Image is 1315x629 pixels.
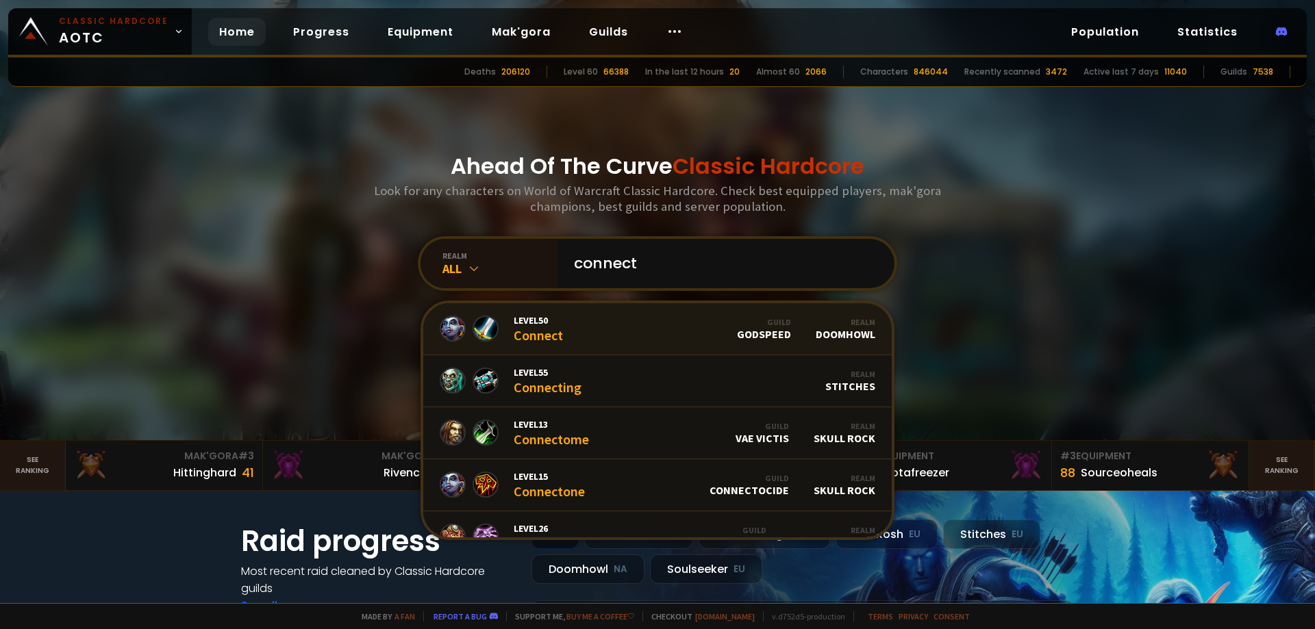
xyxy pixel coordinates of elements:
div: Almost 60 [756,66,800,78]
div: Mak'Gora [271,449,451,463]
div: realm [442,251,558,261]
div: Realm [814,473,875,483]
div: 2066 [805,66,827,78]
h3: Look for any characters on World of Warcraft Classic Hardcore. Check best equipped players, mak'g... [368,183,947,214]
div: Rivench [384,464,427,481]
a: Report a bug [434,611,487,621]
div: Skull Rock [814,421,875,445]
div: Doomhowl [816,317,875,341]
div: Active last 7 days [1084,66,1159,78]
a: Statistics [1166,18,1249,46]
a: Mak'Gora#2Rivench100 [263,441,460,490]
a: Level50ConnectGuildgodspeedRealmDoomhowl [423,303,892,355]
div: Notafreezer [884,464,949,481]
div: Level 60 [564,66,598,78]
div: Guilds [1220,66,1247,78]
div: Realm [814,421,875,431]
div: 88 [1060,463,1075,482]
div: Guild [737,317,791,327]
div: 41 [242,463,254,482]
span: Made by [353,611,415,621]
span: # 3 [238,449,254,463]
div: Connectocide [710,473,789,497]
div: Sourceoheals [1081,464,1157,481]
small: NA [614,563,627,576]
div: Guild [710,473,789,483]
a: Level13ConnectomeGuildVae VictisRealmSkull Rock [423,407,892,459]
a: Mak'gora [481,18,562,46]
div: Swiftys Pinky [692,525,766,549]
a: Level26ConnectplsGuildSwiftys PinkyRealmDefias Pillager [423,511,892,563]
small: EU [909,528,920,541]
span: Level 13 [514,418,589,431]
div: Recently scanned [964,66,1040,78]
div: Connectone [514,470,585,500]
a: See all progress [241,598,330,613]
span: Checkout [642,611,755,621]
div: Nek'Rosh [836,519,938,549]
a: #3Equipment88Sourceoheals [1052,441,1249,490]
a: Level55ConnectingRealmStitches [423,355,892,407]
div: godspeed [737,317,791,341]
div: All [442,261,558,277]
a: Terms [868,611,893,621]
a: Home [208,18,266,46]
div: Realm [816,317,875,327]
a: Progress [282,18,360,46]
div: 7538 [1253,66,1273,78]
small: Classic Hardcore [59,15,168,27]
div: Hittinghard [173,464,236,481]
div: Defias Pillager [791,525,875,549]
div: Connectpls [514,522,580,552]
div: Deaths [464,66,496,78]
a: Equipment [377,18,464,46]
small: EU [734,563,745,576]
span: AOTC [59,15,168,48]
span: # 3 [1060,449,1076,463]
a: Guilds [578,18,639,46]
a: Population [1060,18,1150,46]
a: Buy me a coffee [566,611,634,621]
a: a fan [394,611,415,621]
div: Mak'Gora [74,449,254,463]
div: In the last 12 hours [645,66,724,78]
a: Mak'Gora#3Hittinghard41 [66,441,263,490]
div: Characters [860,66,908,78]
small: EU [1012,528,1023,541]
a: Consent [934,611,970,621]
div: Soulseeker [650,554,762,584]
h4: Most recent raid cleaned by Classic Hardcore guilds [241,563,515,597]
h1: Raid progress [241,519,515,563]
div: Equipment [1060,449,1240,463]
span: Level 50 [514,314,563,326]
span: Support me, [506,611,634,621]
div: Vae Victis [736,421,789,445]
div: Stitches [943,519,1040,549]
span: Level 26 [514,522,580,535]
div: Equipment [863,449,1043,463]
span: Level 55 [514,366,581,378]
a: Level15ConnectoneGuildConnectocideRealmSkull Rock [423,459,892,511]
div: 3472 [1046,66,1067,78]
input: Search a character... [566,239,878,288]
div: Connecting [514,366,581,396]
div: 20 [729,66,740,78]
div: Realm [825,369,875,379]
a: [DOMAIN_NAME] [695,611,755,621]
div: 66388 [603,66,629,78]
span: v. d752d5 - production [763,611,845,621]
a: #2Equipment88Notafreezer [855,441,1052,490]
div: Stitches [825,369,875,393]
div: 11040 [1164,66,1187,78]
span: Classic Hardcore [673,151,864,181]
div: Connectome [514,418,589,448]
div: Connect [514,314,563,344]
h1: Ahead Of The Curve [451,150,864,183]
div: Guild [692,525,766,535]
div: Guild [736,421,789,431]
a: Seeranking [1249,441,1315,490]
div: 846044 [914,66,948,78]
div: Realm [791,525,875,535]
a: Privacy [899,611,928,621]
div: Doomhowl [531,554,644,584]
